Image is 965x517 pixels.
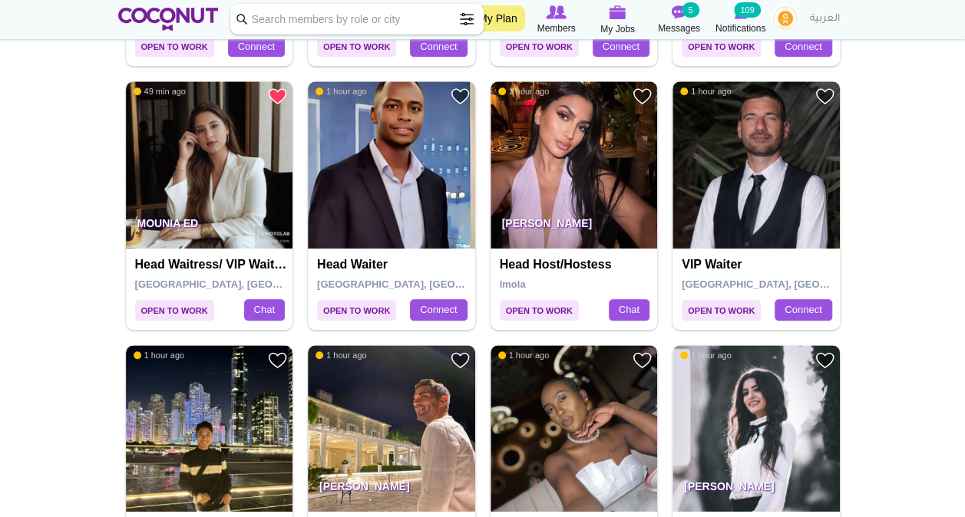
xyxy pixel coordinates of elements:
[682,36,761,57] span: Open to Work
[593,36,649,58] a: Connect
[815,87,834,106] a: Add to Favourites
[230,4,484,35] input: Search members by role or city
[498,86,550,97] span: 1 hour ago
[682,300,761,321] span: Open to Work
[537,21,575,36] span: Members
[715,21,765,36] span: Notifications
[682,278,901,290] span: [GEOGRAPHIC_DATA], [GEOGRAPHIC_DATA]
[135,278,354,290] span: [GEOGRAPHIC_DATA], [GEOGRAPHIC_DATA]
[587,4,649,37] a: My Jobs My Jobs
[491,206,658,249] p: [PERSON_NAME]
[228,36,285,58] a: Connect
[673,469,840,512] p: [PERSON_NAME]
[317,300,396,321] span: Open to Work
[775,299,831,321] a: Connect
[680,350,732,361] span: 1 hour ago
[135,300,214,321] span: Open to Work
[268,351,287,370] a: Add to Favourites
[498,350,550,361] span: 1 hour ago
[410,36,467,58] a: Connect
[672,5,687,19] img: Messages
[451,351,470,370] a: Add to Favourites
[682,258,834,272] h4: VIP waiter
[126,206,293,249] p: Mounia Ed
[135,258,288,272] h4: Head Waitress/ VIP Waitress/ Waitress
[710,4,772,36] a: Notifications Notifications 109
[680,86,732,97] span: 1 hour ago
[268,87,287,106] a: Remove from Favourites
[316,350,367,361] span: 1 hour ago
[134,350,185,361] span: 1 hour ago
[734,2,760,18] small: 109
[244,299,285,321] a: Chat
[633,351,652,370] a: Add to Favourites
[500,258,653,272] h4: Head Host/Hostess
[600,21,635,37] span: My Jobs
[316,86,367,97] span: 1 hour ago
[658,21,700,36] span: Messages
[775,36,831,58] a: Connect
[410,299,467,321] a: Connect
[609,299,649,321] a: Chat
[546,5,566,19] img: Browse Members
[134,86,186,97] span: 49 min ago
[118,8,219,31] img: Home
[500,36,579,57] span: Open to Work
[526,4,587,36] a: Browse Members Members
[317,258,470,272] h4: Head Waiter
[317,36,396,57] span: Open to Work
[682,2,699,18] small: 5
[451,87,470,106] a: Add to Favourites
[317,278,536,290] span: [GEOGRAPHIC_DATA], [GEOGRAPHIC_DATA]
[135,36,214,57] span: Open to Work
[734,5,747,19] img: Notifications
[802,4,848,35] a: العربية
[471,5,525,31] a: My Plan
[610,5,626,19] img: My Jobs
[500,300,579,321] span: Open to Work
[649,4,710,36] a: Messages Messages 5
[500,278,526,290] span: Imola
[633,87,652,106] a: Add to Favourites
[815,351,834,370] a: Add to Favourites
[308,469,475,512] p: [PERSON_NAME]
